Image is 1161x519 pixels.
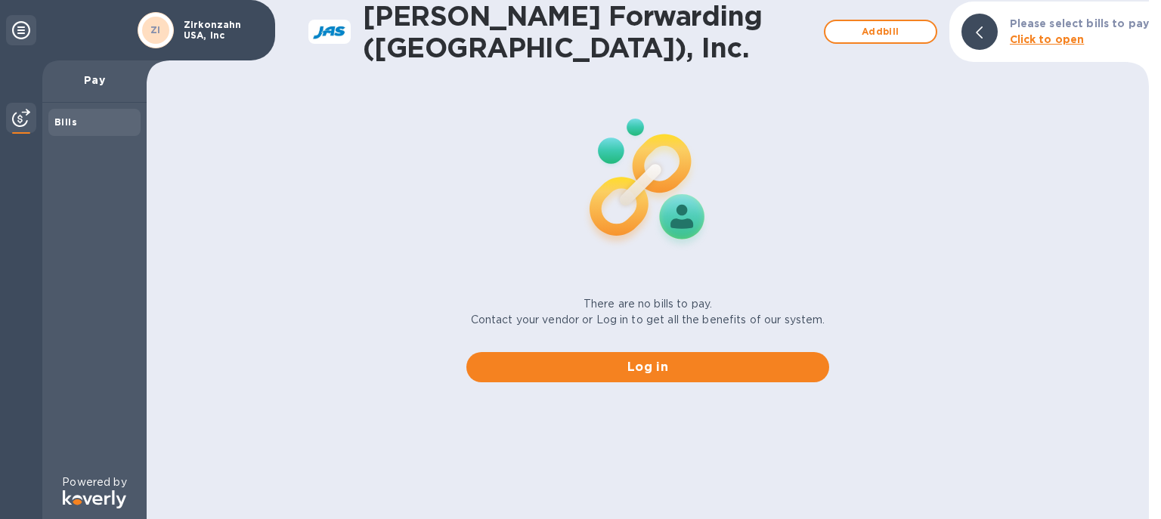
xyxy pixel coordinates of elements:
[150,24,161,36] b: ZI
[837,23,924,41] span: Add bill
[54,116,77,128] b: Bills
[63,490,126,508] img: Logo
[824,20,937,44] button: Addbill
[1010,17,1149,29] b: Please select bills to pay
[62,474,126,490] p: Powered by
[184,20,259,41] p: Zirkonzahn USA, Inc
[478,358,817,376] span: Log in
[471,296,825,328] p: There are no bills to pay. Contact your vendor or Log in to get all the benefits of our system.
[466,352,829,382] button: Log in
[1010,33,1085,45] b: Click to open
[54,73,135,88] p: Pay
